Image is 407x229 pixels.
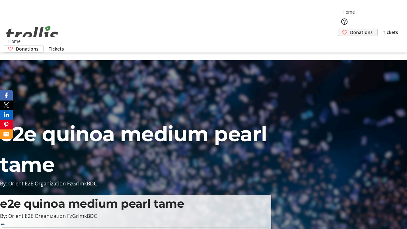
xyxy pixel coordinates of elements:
a: Donations [4,45,44,52]
button: Cart [338,36,351,49]
span: Tickets [383,29,398,36]
a: Donations [338,29,378,36]
button: Help [338,15,351,28]
a: Home [338,9,359,15]
a: Tickets [378,29,403,36]
span: Donations [16,45,38,52]
a: Tickets [44,45,69,52]
img: Orient E2E Organization FzGrlmkBDC's Logo [4,18,60,50]
span: Donations [350,29,373,36]
a: Home [4,38,24,45]
span: Tickets [49,45,64,52]
span: Home [342,9,355,15]
span: Home [8,38,21,45]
